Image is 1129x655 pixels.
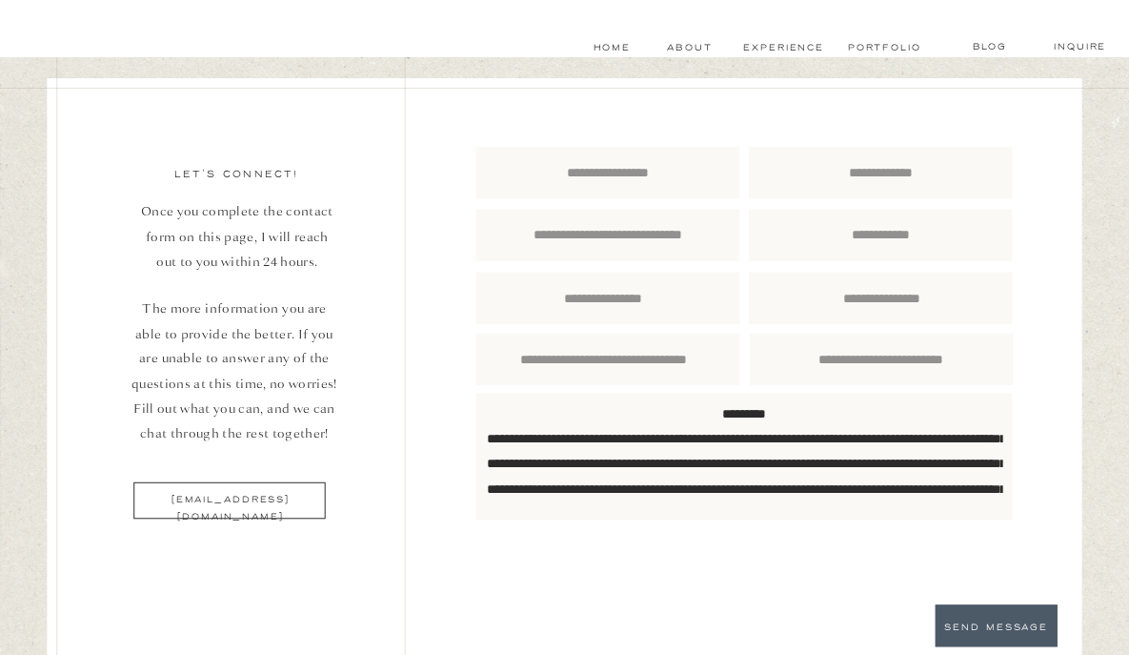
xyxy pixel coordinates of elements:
[936,620,1058,632] a: SEND MESSAGE
[667,40,708,55] a: About
[591,40,633,55] a: Home
[742,40,825,55] a: experience
[1047,39,1113,54] a: Inquire
[137,200,336,299] p: Once you complete the contact form on this page, I will reach out to you within 24 hours.
[130,297,338,453] p: The more information you are able to provide the better. If you are unable to answer any of the q...
[953,39,1026,54] a: blog
[122,493,338,508] a: [EMAIL_ADDRESS][DOMAIN_NAME]
[848,40,918,55] a: Portfolio
[128,166,344,184] p: let's connect!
